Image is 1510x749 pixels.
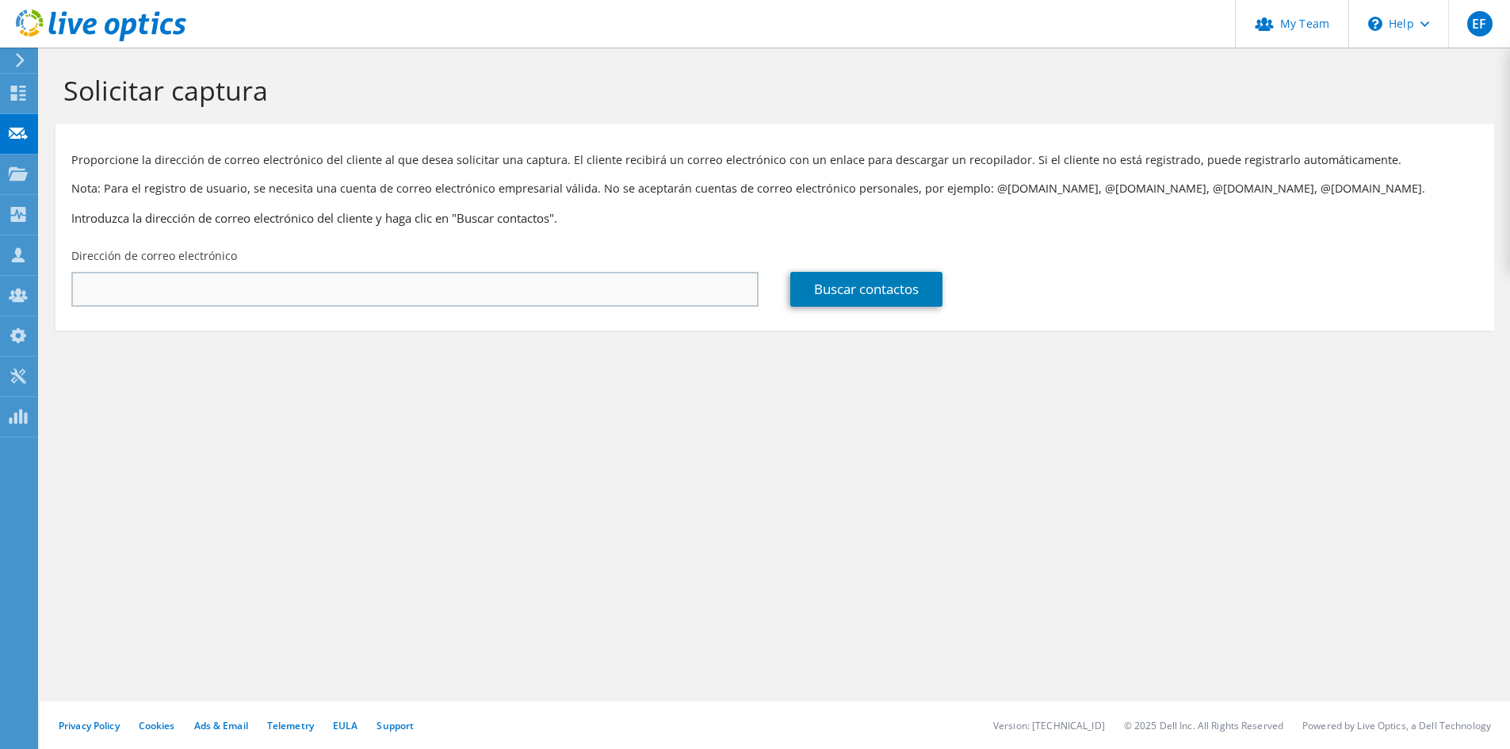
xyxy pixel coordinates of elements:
a: Cookies [139,719,175,732]
a: EULA [333,719,357,732]
h3: Introduzca la dirección de correo electrónico del cliente y haga clic en "Buscar contactos". [71,209,1478,227]
a: Buscar contactos [790,272,942,307]
svg: \n [1368,17,1382,31]
p: Nota: Para el registro de usuario, se necesita una cuenta de correo electrónico empresarial válid... [71,180,1478,197]
p: Proporcione la dirección de correo electrónico del cliente al que desea solicitar una captura. El... [71,151,1478,169]
li: Powered by Live Optics, a Dell Technology [1302,719,1491,732]
a: Privacy Policy [59,719,120,732]
li: © 2025 Dell Inc. All Rights Reserved [1124,719,1283,732]
a: Support [377,719,414,732]
span: EF [1467,11,1493,36]
h1: Solicitar captura [63,74,1478,107]
li: Version: [TECHNICAL_ID] [993,719,1105,732]
label: Dirección de correo electrónico [71,248,237,264]
a: Ads & Email [194,719,248,732]
a: Telemetry [267,719,314,732]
